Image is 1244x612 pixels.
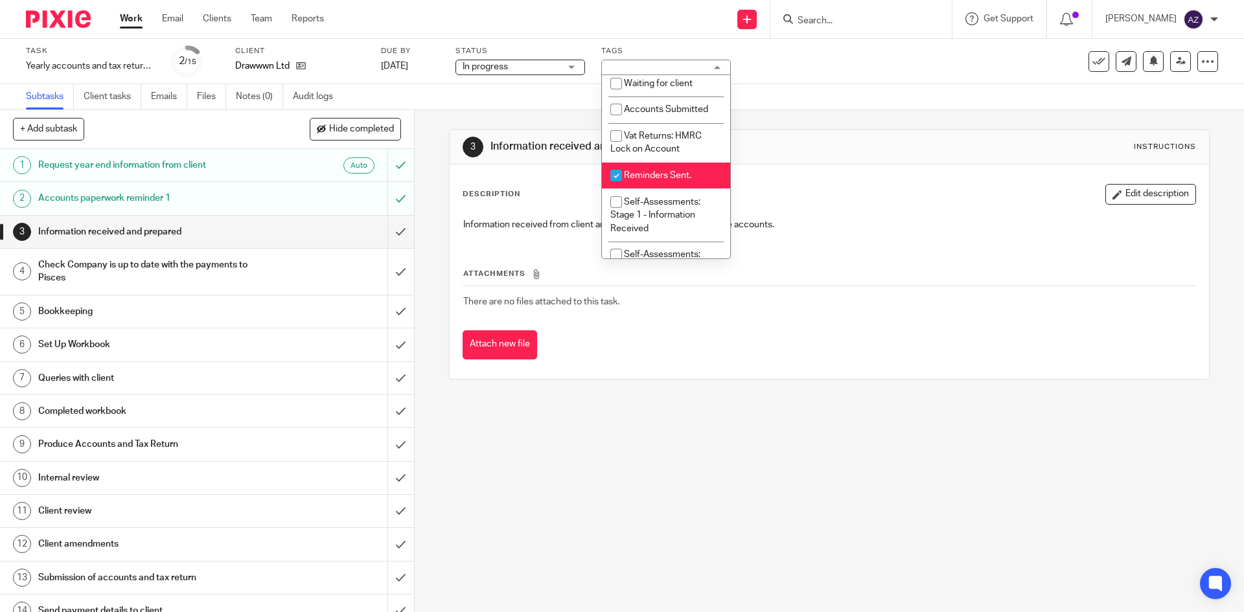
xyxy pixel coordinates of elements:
[984,14,1033,23] span: Get Support
[235,60,290,73] p: Drawwwn Ltd
[38,468,262,488] h1: Internal review
[84,84,141,109] a: Client tasks
[293,84,343,109] a: Audit logs
[490,140,857,153] h1: Information received and prepared
[179,54,196,69] div: 2
[381,46,439,56] label: Due by
[610,131,702,154] span: Vat Returns: HMRC Lock on Account
[38,568,262,587] h1: Submission of accounts and tax return
[162,12,183,25] a: Email
[624,171,691,180] span: Reminders Sent.
[38,335,262,354] h1: Set Up Workbook
[463,62,508,71] span: In progress
[463,189,520,199] p: Description
[610,198,700,233] span: Self-Assessments: Stage 1 - Information Received
[13,118,84,140] button: + Add subtask
[26,60,155,73] div: Yearly accounts and tax return - Automatic - December 2024
[13,569,31,587] div: 13
[13,502,31,520] div: 11
[796,16,913,27] input: Search
[1105,184,1196,205] button: Edit description
[601,46,731,56] label: Tags
[1183,9,1204,30] img: svg%3E
[38,255,262,288] h1: Check Company is up to date with the payments to Pisces
[185,58,196,65] small: /15
[381,62,408,71] span: [DATE]
[38,222,262,242] h1: Information received and prepared
[13,262,31,280] div: 4
[38,368,262,388] h1: Queries with client
[624,79,693,88] span: Waiting for client
[26,60,155,73] div: Yearly accounts and tax return - Automatic - [DATE]
[463,297,619,306] span: There are no files attached to this task.
[13,402,31,420] div: 8
[1134,142,1196,152] div: Instructions
[151,84,187,109] a: Emails
[38,534,262,554] h1: Client amendments
[463,330,537,359] button: Attach new file
[610,250,713,286] span: Self-Assessments: Stage 2 - Assessments in Progress
[13,435,31,453] div: 9
[463,218,1195,231] p: Information received from client and prepared ready for the for the accounts.
[13,223,31,241] div: 3
[38,402,262,421] h1: Completed workbook
[292,12,324,25] a: Reports
[13,469,31,487] div: 10
[13,156,31,174] div: 1
[329,124,394,135] span: Hide completed
[343,157,374,174] div: Auto
[13,190,31,208] div: 2
[13,302,31,321] div: 5
[38,435,262,454] h1: Produce Accounts and Tax Return
[1105,12,1177,25] p: [PERSON_NAME]
[38,188,262,208] h1: Accounts paperwork reminder 1
[13,335,31,354] div: 6
[26,84,74,109] a: Subtasks
[26,46,155,56] label: Task
[463,270,525,277] span: Attachments
[13,535,31,553] div: 12
[455,46,585,56] label: Status
[38,501,262,521] h1: Client review
[251,12,272,25] a: Team
[203,12,231,25] a: Clients
[13,369,31,387] div: 7
[120,12,143,25] a: Work
[197,84,226,109] a: Files
[463,137,483,157] div: 3
[38,302,262,321] h1: Bookkeeping
[26,10,91,28] img: Pixie
[310,118,401,140] button: Hide completed
[235,46,365,56] label: Client
[38,155,262,175] h1: Request year end information from client
[624,105,708,114] span: Accounts Submitted
[236,84,283,109] a: Notes (0)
